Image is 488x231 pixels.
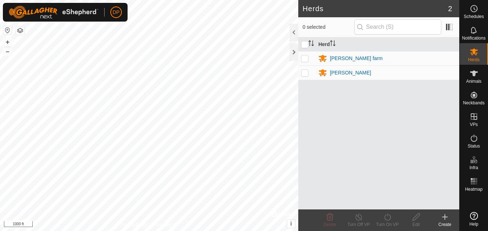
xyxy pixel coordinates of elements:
[9,6,98,19] img: Gallagher Logo
[354,19,441,35] input: Search (S)
[287,220,295,228] button: i
[3,47,12,56] button: –
[290,221,292,227] span: i
[112,9,119,16] span: DP
[324,222,336,227] span: Delete
[330,69,371,77] div: [PERSON_NAME]
[121,222,148,228] a: Privacy Policy
[460,209,488,229] a: Help
[402,221,431,228] div: Edit
[431,221,459,228] div: Create
[303,4,448,13] h2: Herds
[330,55,383,62] div: [PERSON_NAME] farm
[308,41,314,47] p-sorticon: Activate to sort
[470,122,478,127] span: VPs
[465,187,483,191] span: Heatmap
[464,14,484,19] span: Schedules
[303,23,354,31] span: 0 selected
[463,101,484,105] span: Neckbands
[316,37,459,51] th: Herd
[466,79,482,83] span: Animals
[468,144,480,148] span: Status
[330,41,336,47] p-sorticon: Activate to sort
[156,222,178,228] a: Contact Us
[3,38,12,46] button: +
[448,3,452,14] span: 2
[462,36,485,40] span: Notifications
[469,166,478,170] span: Infra
[344,221,373,228] div: Turn Off VP
[3,26,12,35] button: Reset Map
[16,26,24,35] button: Map Layers
[468,58,479,62] span: Herds
[469,222,478,226] span: Help
[373,221,402,228] div: Turn On VP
